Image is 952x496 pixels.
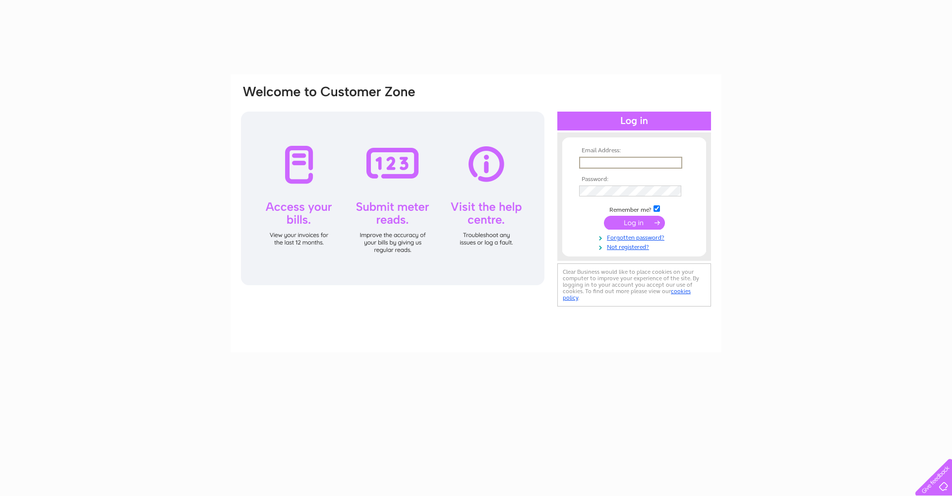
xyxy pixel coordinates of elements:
[557,263,711,307] div: Clear Business would like to place cookies on your computer to improve your experience of the sit...
[577,176,692,183] th: Password:
[579,242,692,251] a: Not registered?
[579,232,692,242] a: Forgotten password?
[604,216,665,230] input: Submit
[577,147,692,154] th: Email Address:
[577,204,692,214] td: Remember me?
[563,288,691,301] a: cookies policy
